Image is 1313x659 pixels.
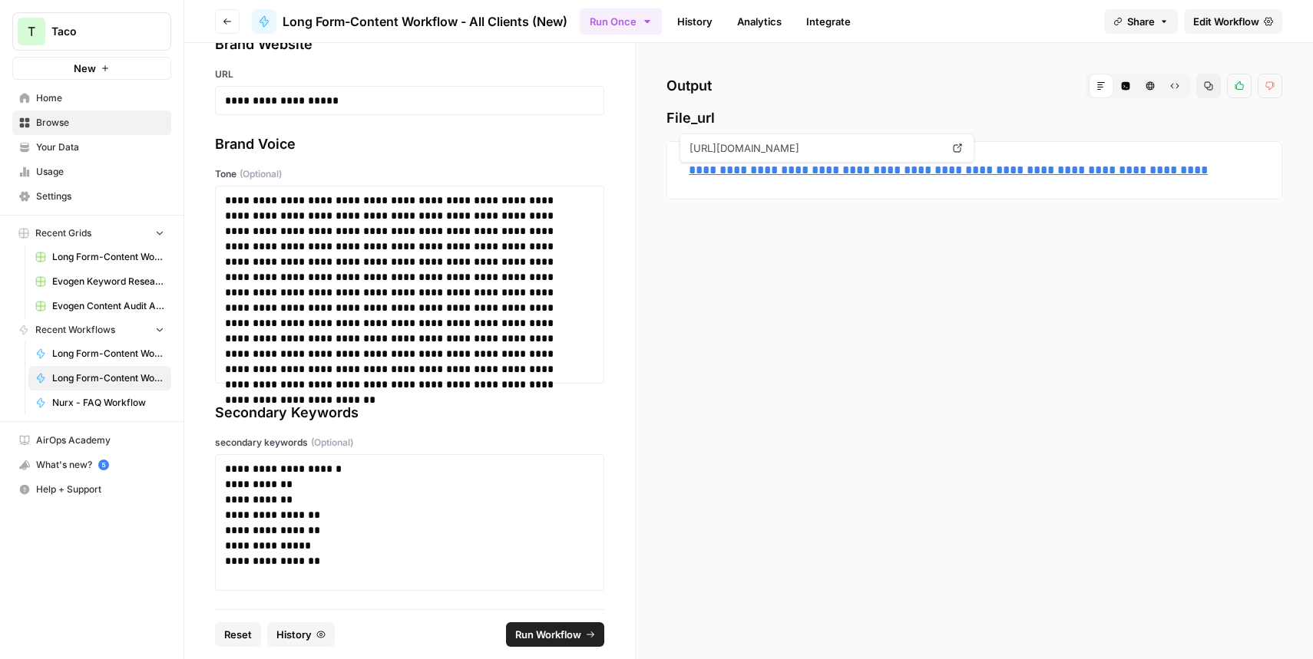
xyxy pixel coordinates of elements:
span: Long Form-Content Workflow - All Clients (New) [52,371,164,385]
span: Long Form-Content Workflow - AI Clients (New) Grid [52,250,164,264]
label: Tone [215,167,604,181]
div: Brand Voice [215,133,604,155]
button: What's new? 5 [12,453,171,477]
span: Your Data [36,140,164,154]
a: AirOps Academy [12,428,171,453]
span: AirOps Academy [36,433,164,447]
span: Evogen Content Audit Agent Grid [52,299,164,313]
a: Long Form-Content Workflow - AI Clients (New) [28,341,171,366]
label: secondary keywords [215,436,604,450]
span: Long Form-Content Workflow - AI Clients (New) [52,347,164,361]
span: Taco [51,24,144,39]
a: Browse [12,110,171,135]
div: Brand Website [215,34,604,55]
div: Secondary Keywords [215,402,604,423]
span: Usage [36,165,164,179]
span: Share [1127,14,1155,29]
button: New [12,57,171,80]
span: New [74,61,96,76]
button: Help + Support [12,477,171,502]
button: Recent Grids [12,222,171,245]
button: Share [1104,9,1178,34]
span: Run Workflow [515,627,581,642]
span: T [28,22,35,41]
a: Settings [12,184,171,209]
span: (Optional) [240,167,282,181]
span: Browse [36,116,164,130]
label: URL [215,68,604,81]
a: Usage [12,160,171,184]
a: Integrate [797,9,860,34]
a: Long Form-Content Workflow - All Clients (New) [28,366,171,390]
button: Reset [215,622,261,647]
a: 5 [98,460,109,470]
text: 5 [101,461,105,469]
button: Recent Workflows [12,318,171,341]
span: [URL][DOMAIN_NAME] [686,134,944,162]
a: Your Data [12,135,171,160]
a: Long Form-Content Workflow - All Clients (New) [252,9,567,34]
span: (Optional) [311,436,353,450]
div: What's new? [13,453,170,476]
button: Run Once [580,8,662,35]
h2: Output [666,74,1282,98]
span: File_url [666,107,1282,129]
span: Recent Workflows [35,323,115,337]
a: History [668,9,722,34]
a: Evogen Content Audit Agent Grid [28,294,171,318]
a: Home [12,86,171,110]
button: History [267,622,335,647]
span: History [276,627,312,642]
span: Home [36,91,164,105]
a: Nurx - FAQ Workflow [28,390,171,415]
span: Settings [36,189,164,203]
span: Recent Grids [35,226,91,240]
span: Help + Support [36,483,164,496]
span: Nurx - FAQ Workflow [52,396,164,410]
span: Evogen Keyword Research Agent Grid [52,275,164,288]
button: Workspace: Taco [12,12,171,51]
span: Edit Workflow [1193,14,1259,29]
span: Reset [224,627,252,642]
a: Edit Workflow [1184,9,1282,34]
a: Evogen Keyword Research Agent Grid [28,269,171,294]
button: Run Workflow [506,622,604,647]
a: Analytics [728,9,791,34]
span: Long Form-Content Workflow - All Clients (New) [283,12,567,31]
a: Long Form-Content Workflow - AI Clients (New) Grid [28,245,171,269]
